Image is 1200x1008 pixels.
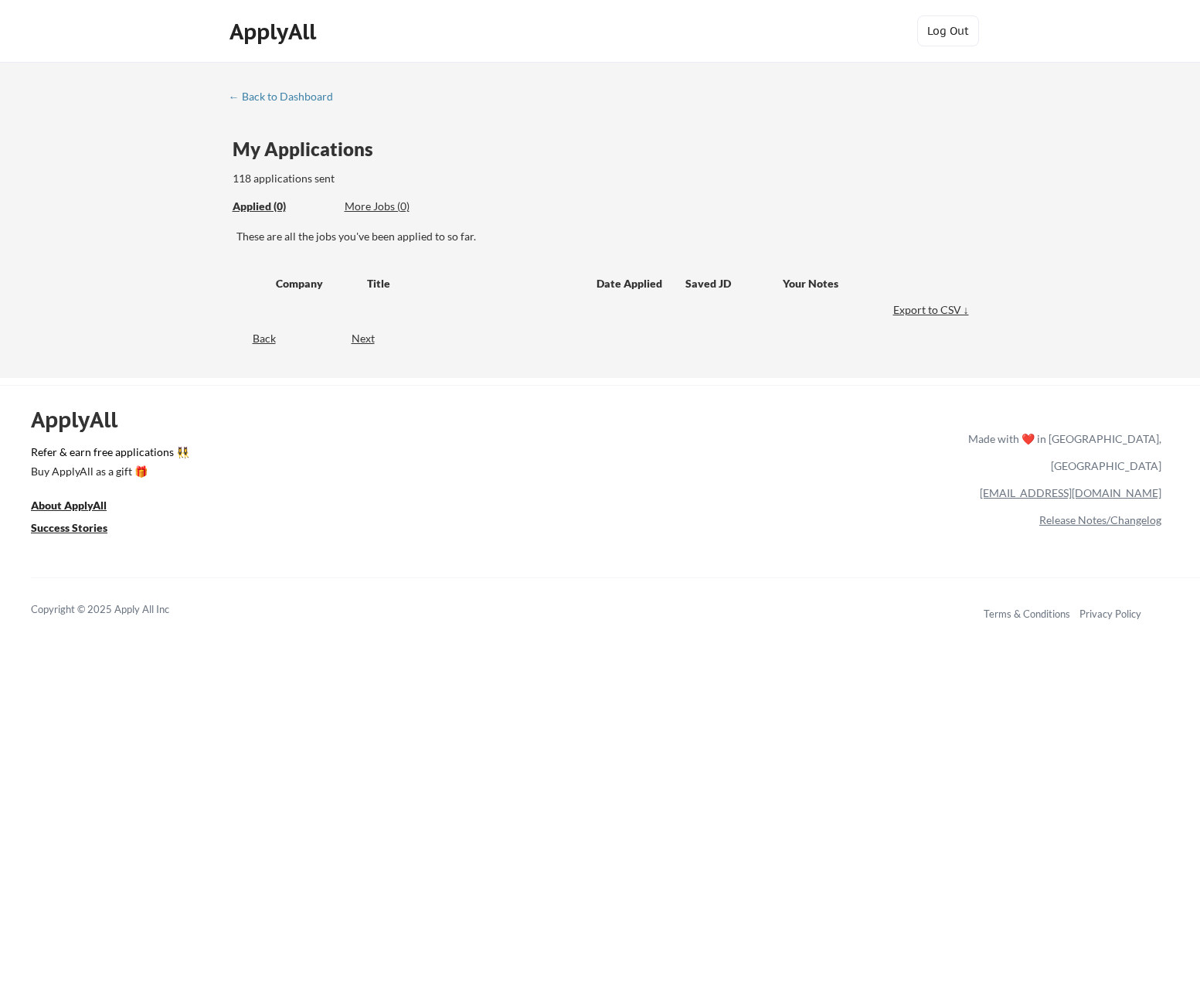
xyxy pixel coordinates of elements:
div: Back [229,331,276,346]
a: ← Back to Dashboard [229,90,345,106]
u: Success Stories [31,521,107,534]
div: Saved JD [685,269,783,297]
a: Buy ApplyAll as a gift 🎁 [31,463,185,482]
a: [EMAIL_ADDRESS][DOMAIN_NAME] [980,486,1161,499]
div: ApplyAll [229,19,321,45]
a: Privacy Policy [1079,608,1141,620]
div: 118 applications sent [233,171,532,186]
div: Next [352,331,393,346]
div: These are all the jobs you've been applied to so far. [233,199,333,215]
div: These are all the jobs you've been applied to so far. [236,229,973,244]
div: Buy ApplyAll as a gift 🎁 [31,466,185,477]
a: Success Stories [31,519,128,539]
div: Export to CSV ↓ [893,302,973,318]
div: ApplyAll [31,407,135,433]
div: Title [367,276,582,291]
div: These are job applications we think you'd be a good fit for, but couldn't apply you to automatica... [345,199,458,215]
a: About ApplyAll [31,497,128,516]
div: Copyright © 2025 Apply All Inc [31,602,209,618]
div: Applied (0) [233,199,333,214]
a: Release Notes/Changelog [1039,513,1161,526]
u: About ApplyAll [31,499,107,512]
div: Made with ❤️ in [GEOGRAPHIC_DATA], [GEOGRAPHIC_DATA] [962,425,1161,479]
div: Date Applied [597,276,665,291]
a: Refer & earn free applications 👯‍♀️ [31,447,645,463]
div: My Applications [233,140,386,158]
div: More Jobs (0) [345,199,458,214]
button: Log Out [917,15,979,46]
div: Company [276,276,353,291]
a: Terms & Conditions [984,608,1070,620]
div: ← Back to Dashboard [229,91,345,102]
div: Your Notes [783,276,959,291]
